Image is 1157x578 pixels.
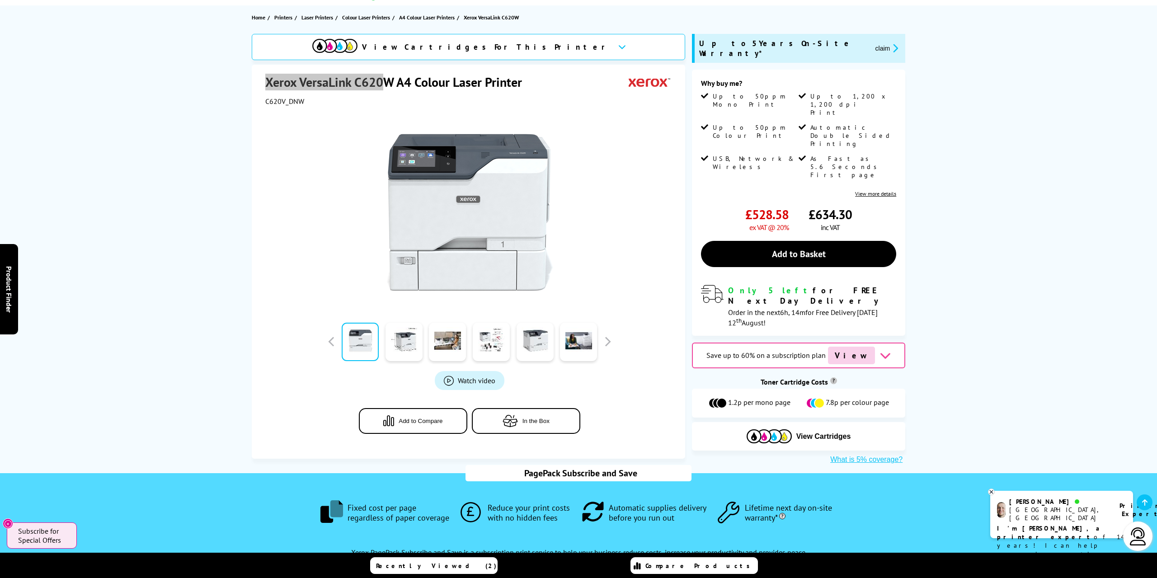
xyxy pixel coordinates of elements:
span: Only 5 left [728,285,813,296]
span: £634.30 [809,206,852,223]
b: I'm [PERSON_NAME], a printer expert [997,524,1102,541]
a: Home [252,13,268,22]
span: View Cartridges [796,432,851,441]
span: 7.8p per colour page [826,398,889,409]
span: Up to 5 Years On-Site Warranty* [699,38,868,58]
a: Add to Basket [701,241,896,267]
span: Recently Viewed (2) [376,562,497,570]
span: Subscribe for Special Offers [18,526,68,545]
span: Save up to 60% on a subscription plan [706,351,826,360]
span: 1.2p per mono page [728,398,790,409]
span: Lifetime next day on-site warranty* [745,503,837,522]
a: Recently Viewed (2) [370,557,498,574]
a: Laser Printers [301,13,335,22]
div: [GEOGRAPHIC_DATA], [GEOGRAPHIC_DATA] [1009,506,1108,522]
p: of 14 years! I can help you choose the right product [997,524,1126,567]
div: Xerox PagePack Subscribe and Save is a subscription print service to help your business reduce co... [350,530,807,570]
div: Why buy me? [701,79,896,92]
span: Compare Products [645,562,755,570]
span: As Fast as 5.6 Seconds First page [810,155,894,179]
div: modal_delivery [701,285,896,327]
button: View Cartridges [699,429,898,444]
span: Product Finder [5,266,14,312]
button: Add to Compare [359,408,467,434]
span: ex VAT @ 20% [749,223,789,232]
span: Order in the next for Free Delivery [DATE] 12 August! [728,308,878,327]
a: A4 Colour Laser Printers [399,13,457,22]
span: Add to Compare [399,418,442,424]
a: Colour Laser Printers [342,13,392,22]
div: [PERSON_NAME] [1009,498,1108,506]
span: Up to 1,200 x 1,200 dpi Print [810,92,894,117]
img: Cartridges [747,429,792,443]
span: Laser Printers [301,13,333,22]
span: In the Box [522,418,550,424]
span: Up to 50ppm Mono Print [713,92,797,108]
img: ashley-livechat.png [997,502,1006,518]
span: Automatic Double Sided Printing [810,123,894,148]
img: Xerox [629,74,670,90]
span: USB, Network & Wireless [713,155,797,171]
span: £528.58 [745,206,789,223]
sup: th [736,316,742,324]
span: View [828,347,875,364]
span: Automatic supplies delivery before you run out [609,503,711,522]
span: Watch video [458,376,495,385]
img: Xerox VersaLink C620W [381,124,558,301]
img: cmyk-icon.svg [312,39,357,53]
button: In the Box [472,408,580,434]
span: C620V_DNW [265,97,304,106]
span: View Cartridges For This Printer [362,42,611,52]
a: View more details [855,190,896,197]
button: What is 5% coverage? [828,455,905,464]
span: Home [252,13,265,22]
button: promo-description [873,43,901,53]
h1: Xerox VersaLink C620W A4 Colour Laser Printer [265,74,531,90]
span: Colour Laser Printers [342,13,390,22]
span: inc VAT [821,223,840,232]
sup: Cost per page [830,377,837,384]
span: Xerox VersaLink C620W [464,14,519,21]
span: Fixed cost per page regardless of paper coverage [348,503,454,522]
button: Close [3,518,13,529]
a: Printers [274,13,295,22]
div: Toner Cartridge Costs [692,377,905,386]
img: user-headset-light.svg [1129,527,1147,545]
span: Printers [274,13,292,22]
a: Product_All_Videos [435,371,504,390]
a: Compare Products [630,557,758,574]
span: PagePack Subscribe and Save [520,467,637,479]
div: for FREE Next Day Delivery [728,285,896,306]
span: Up to 50ppm Colour Print [713,123,797,140]
span: 6h, 14m [780,308,805,317]
span: Reduce your print costs with no hidden fees [488,503,574,522]
span: A4 Colour Laser Printers [399,13,455,22]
